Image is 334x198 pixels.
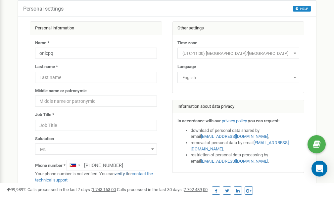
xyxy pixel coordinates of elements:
[27,187,116,192] span: Calls processed in the last 7 days :
[172,100,304,113] div: Information about data privacy
[67,160,82,171] div: Telephone country code
[311,161,327,177] div: Open Intercom Messenger
[35,40,49,46] label: Name *
[35,64,58,70] label: Last name *
[172,22,304,35] div: Other settings
[115,171,128,176] a: verify it
[35,72,157,83] input: Last name
[35,143,157,155] span: Mr.
[35,120,157,131] input: Job Title
[184,187,208,192] u: 7 792 489,00
[177,40,197,46] label: Time zone
[30,22,162,35] div: Personal information
[191,140,299,152] li: removal of personal data by email ,
[180,73,297,82] span: English
[248,118,280,123] strong: you can request:
[35,171,157,183] p: Your phone number is not verified. You can or
[92,187,116,192] u: 1 743 163,00
[35,48,157,59] input: Name
[191,152,299,164] li: restriction of personal data processing by email .
[67,160,145,171] input: +1-800-555-55-55
[35,163,66,169] label: Phone number *
[23,6,64,12] h5: Personal settings
[201,159,268,164] a: [EMAIL_ADDRESS][DOMAIN_NAME]
[35,171,153,182] a: contact the technical support
[35,112,54,118] label: Job Title *
[37,145,155,154] span: Mr.
[180,49,297,58] span: (UTC-11:00) Pacific/Midway
[35,96,157,107] input: Middle name or patronymic
[35,88,87,94] label: Middle name or patronymic
[117,187,208,192] span: Calls processed in the last 30 days :
[222,118,247,123] a: privacy policy
[177,118,221,123] strong: In accordance with our
[293,6,311,12] button: HELP
[35,136,54,142] label: Salutation
[7,187,26,192] span: 99,989%
[177,48,299,59] span: (UTC-11:00) Pacific/Midway
[177,72,299,83] span: English
[201,134,268,139] a: [EMAIL_ADDRESS][DOMAIN_NAME]
[191,140,289,151] a: [EMAIL_ADDRESS][DOMAIN_NAME]
[191,128,299,140] li: download of personal data shared by email ,
[177,64,196,70] label: Language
